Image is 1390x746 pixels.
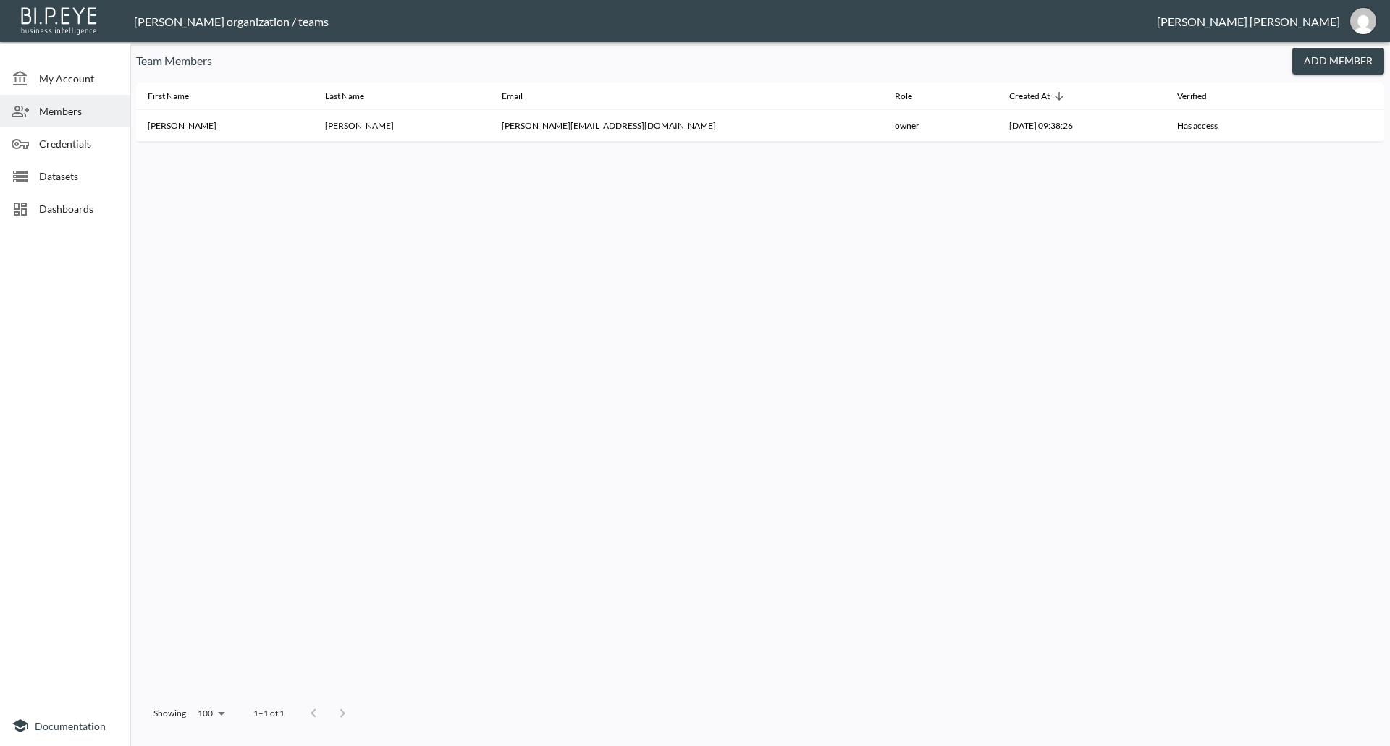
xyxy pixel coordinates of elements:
span: Credentials [39,136,119,151]
span: Email [502,88,542,105]
div: [PERSON_NAME] [PERSON_NAME] [1157,14,1340,28]
img: d3b79b7ae7d6876b06158c93d1632626 [1350,8,1376,34]
span: Created At [1009,88,1069,105]
button: Add Member [1292,48,1384,75]
span: Datasets [39,169,119,184]
p: Showing [153,707,186,719]
th: jessica@mutualart.com [490,110,883,142]
a: Documentation [12,717,119,734]
span: Role [895,88,931,105]
th: owner [883,110,998,142]
p: 1–1 of 1 [253,707,285,719]
div: First Name [148,88,189,105]
div: Email [502,88,523,105]
div: Last Name [325,88,364,105]
div: [PERSON_NAME] organization / teams [134,14,1157,28]
div: Created At [1009,88,1050,105]
span: Verified [1177,88,1226,105]
th: Jessica [136,110,313,142]
span: My Account [39,71,119,86]
div: Verified [1177,88,1207,105]
th: 2025-08-04, 09:38:26 [998,110,1165,142]
span: Last Name [325,88,383,105]
th: Korman [313,110,491,142]
p: Team Members [136,52,1281,69]
span: Dashboards [39,201,119,216]
span: Documentation [35,720,106,732]
th: Has access [1166,110,1304,142]
span: Members [39,103,119,119]
img: bipeye-logo [18,4,101,36]
div: 100 [192,704,230,723]
th: {"key":null,"ref":null,"props":{},"_owner":null} [1303,110,1384,142]
span: First Name [148,88,208,105]
button: jessica@mutualart.com [1340,4,1386,38]
div: Role [895,88,912,105]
